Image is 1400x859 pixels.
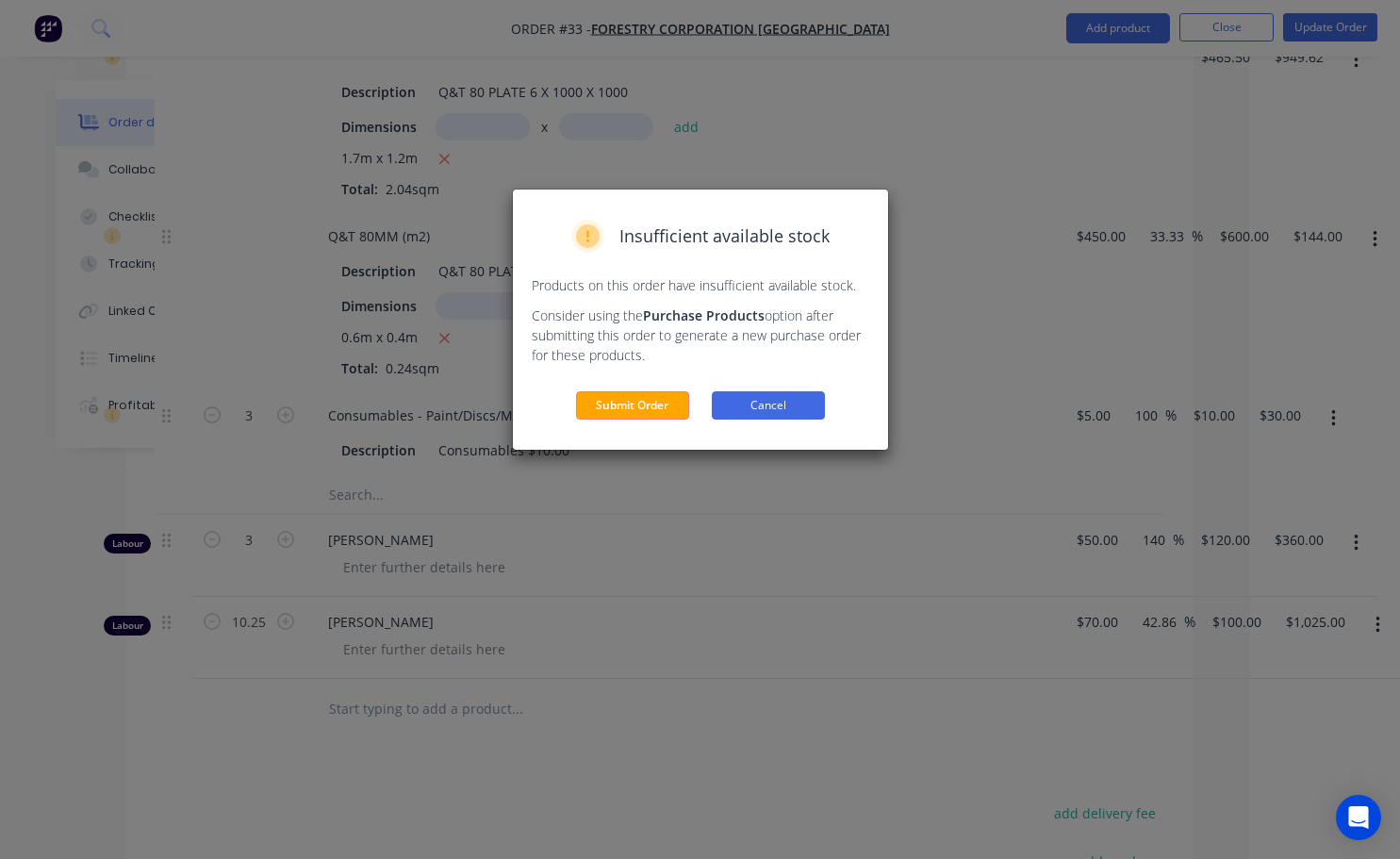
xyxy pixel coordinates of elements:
[1336,795,1381,840] div: Open Intercom Messenger
[576,391,689,420] button: Submit Order
[643,306,765,324] strong: Purchase Products
[532,275,869,295] p: Products on this order have insufficient available stock.
[619,223,830,249] span: Insufficient available stock
[532,306,869,365] p: Consider using the option after submitting this order to generate a new purchase order for these ...
[712,391,825,420] button: Cancel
